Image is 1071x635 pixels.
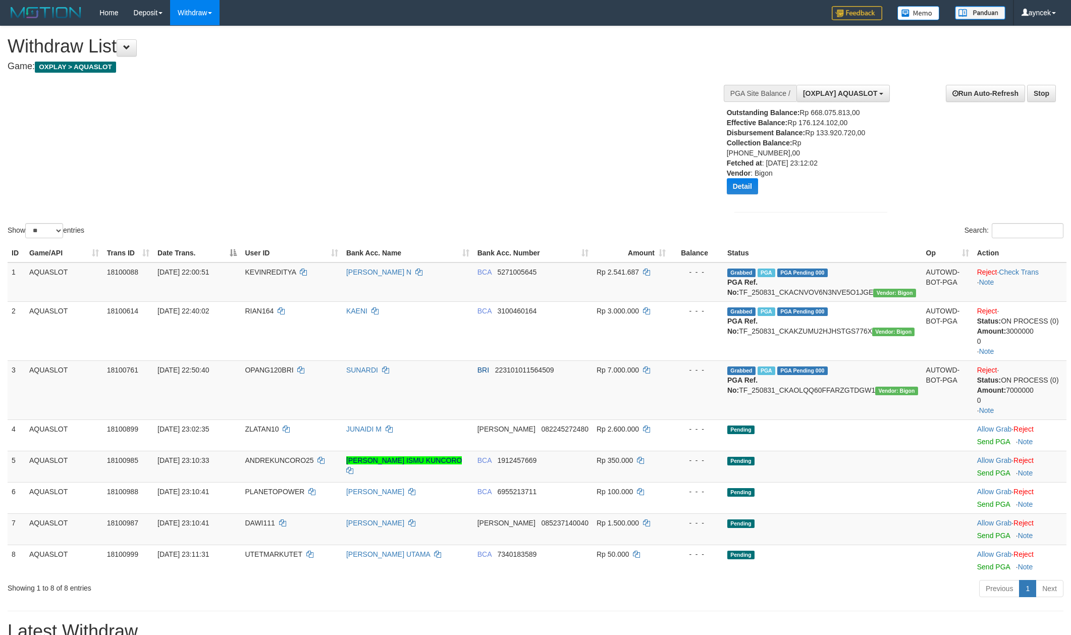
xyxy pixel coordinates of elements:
b: Fetched at [727,159,762,167]
div: - - - [674,455,719,465]
span: BCA [477,456,492,464]
a: Reject [1013,550,1034,558]
span: Pending [727,551,755,559]
span: Rp 50.000 [597,550,629,558]
a: JUNAIDI M [346,425,382,433]
a: Note [1018,563,1033,571]
span: BCA [477,550,492,558]
span: Rp 1.500.000 [597,519,639,527]
span: 18100999 [107,550,138,558]
div: - - - [674,306,719,316]
a: Allow Grab [977,456,1011,464]
span: Copy 1912457669 to clipboard [497,456,537,464]
span: PLANETOPOWER [245,488,304,496]
img: Button%20Memo.svg [897,6,940,20]
a: Allow Grab [977,519,1011,527]
a: KAENI [346,307,367,315]
th: Trans ID: activate to sort column ascending [103,244,153,262]
a: Reject [977,307,997,315]
a: Note [979,406,994,414]
span: · [977,488,1013,496]
b: Collection Balance: [727,139,792,147]
a: Send PGA [977,438,1010,446]
span: Rp 3.000.000 [597,307,639,315]
img: MOTION_logo.png [8,5,84,20]
a: Note [1018,469,1033,477]
span: 18100987 [107,519,138,527]
td: AQUASLOT [25,482,103,513]
a: Check Trans [999,268,1039,276]
span: Copy 3100460164 to clipboard [497,307,537,315]
th: User ID: activate to sort column ascending [241,244,342,262]
div: - - - [674,518,719,528]
span: 18100088 [107,268,138,276]
span: Marked by ayncek2 [758,366,775,375]
a: Reject [1013,425,1034,433]
span: [DATE] 22:00:51 [157,268,209,276]
td: 3 [8,360,25,419]
a: 1 [1019,580,1036,597]
td: 7 [8,513,25,545]
b: Disbursement Balance: [727,129,806,137]
span: Grabbed [727,269,756,277]
span: Grabbed [727,307,756,316]
a: [PERSON_NAME] [346,488,404,496]
span: PGA Pending [777,307,828,316]
b: PGA Ref. No: [727,376,758,394]
a: Note [979,278,994,286]
div: Rp 668.075.813,00 Rp 176.124.102,00 Rp 133.920.720,00 Rp [PHONE_NUMBER],00 : [DATE] 23:12:02 : Bigon [727,108,867,202]
span: [DATE] 23:10:41 [157,488,209,496]
span: Vendor URL: https://checkout31.1velocity.biz [872,328,915,336]
b: Effective Balance: [727,119,788,127]
img: Feedback.jpg [832,6,882,20]
span: [DATE] 23:10:33 [157,456,209,464]
td: AQUASLOT [25,419,103,451]
span: Grabbed [727,366,756,375]
h1: Withdraw List [8,36,704,57]
span: [DATE] 23:11:31 [157,550,209,558]
b: Outstanding Balance: [727,109,800,117]
span: [PERSON_NAME] [477,519,535,527]
td: AQUASLOT [25,262,103,302]
span: 18100761 [107,366,138,374]
span: · [977,425,1013,433]
div: - - - [674,549,719,559]
span: ZLATAN10 [245,425,279,433]
a: Stop [1027,85,1056,102]
th: Op: activate to sort column ascending [922,244,973,262]
span: [DATE] 23:02:35 [157,425,209,433]
span: Pending [727,426,755,434]
a: Note [1018,438,1033,446]
span: Rp 2.541.687 [597,268,639,276]
td: AQUASLOT [25,360,103,419]
span: 18100988 [107,488,138,496]
td: · · [973,301,1066,360]
span: Marked by ayncek2 [758,269,775,277]
span: [DATE] 22:50:40 [157,366,209,374]
td: · · [973,262,1066,302]
th: Bank Acc. Name: activate to sort column ascending [342,244,473,262]
td: 2 [8,301,25,360]
div: - - - [674,267,719,277]
a: [PERSON_NAME] [346,519,404,527]
div: ON PROCESS (0) 7000000 0 [977,375,1062,405]
span: Pending [727,457,755,465]
a: Note [1018,532,1033,540]
td: · · [973,360,1066,419]
td: TF_250831_CKAOLQQ60FFARZGTDGW1 [723,360,922,419]
span: 18100614 [107,307,138,315]
span: Vendor URL: https://checkout31.1velocity.biz [875,387,918,395]
th: Game/API: activate to sort column ascending [25,244,103,262]
span: Copy 7340183589 to clipboard [497,550,537,558]
b: PGA Ref. No: [727,317,758,335]
span: · [977,550,1013,558]
td: AUTOWD-BOT-PGA [922,360,973,419]
th: Bank Acc. Number: activate to sort column ascending [473,244,593,262]
a: Allow Grab [977,550,1011,558]
span: [PERSON_NAME] [477,425,535,433]
label: Show entries [8,223,84,238]
th: Status [723,244,922,262]
img: panduan.png [955,6,1005,20]
td: · [973,451,1066,482]
b: Vendor [727,169,751,177]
